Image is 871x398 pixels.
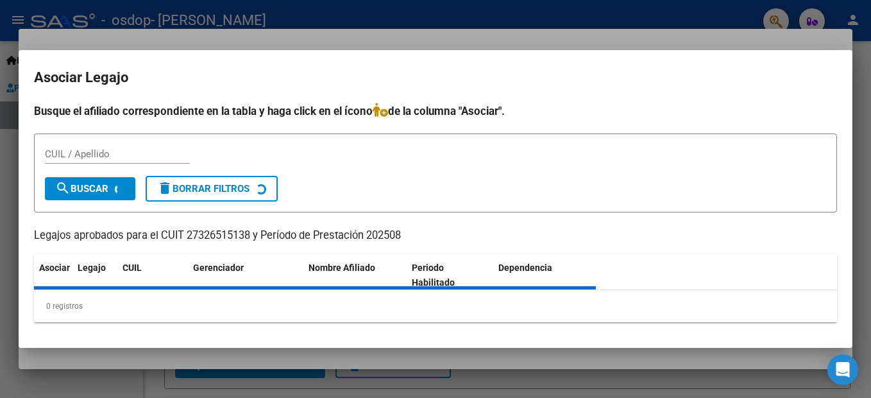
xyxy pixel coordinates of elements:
[34,290,837,322] div: 0 registros
[412,263,455,288] span: Periodo Habilitado
[493,254,596,297] datatable-header-cell: Dependencia
[303,254,407,297] datatable-header-cell: Nombre Afiliado
[309,263,375,273] span: Nombre Afiliado
[123,263,142,273] span: CUIL
[34,254,72,297] datatable-header-cell: Asociar
[55,180,71,196] mat-icon: search
[45,177,135,200] button: Buscar
[78,263,106,273] span: Legajo
[72,254,117,297] datatable-header-cell: Legajo
[407,254,493,297] datatable-header-cell: Periodo Habilitado
[157,183,249,195] span: Borrar Filtros
[55,183,108,195] span: Buscar
[188,254,303,297] datatable-header-cell: Gerenciador
[498,263,552,273] span: Dependencia
[117,254,188,297] datatable-header-cell: CUIL
[34,228,837,244] p: Legajos aprobados para el CUIT 27326515138 y Período de Prestación 202508
[193,263,244,273] span: Gerenciador
[34,103,837,119] h4: Busque el afiliado correspondiente en la tabla y haga click en el ícono de la columna "Asociar".
[157,180,173,196] mat-icon: delete
[39,263,70,273] span: Asociar
[827,354,858,385] div: Open Intercom Messenger
[34,65,837,90] h2: Asociar Legajo
[146,176,278,202] button: Borrar Filtros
